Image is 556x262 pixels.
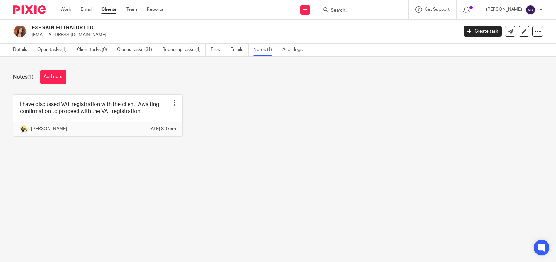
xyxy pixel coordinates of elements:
h1: Notes [13,74,34,80]
a: Recurring tasks (4) [162,44,206,56]
a: Open tasks (1) [37,44,72,56]
a: Details [13,44,32,56]
a: Work [61,6,71,13]
span: (1) [27,74,34,79]
p: [EMAIL_ADDRESS][DOMAIN_NAME] [32,32,454,38]
a: Closed tasks (31) [117,44,157,56]
a: Clients [101,6,116,13]
img: Monique%20Ferguson-Rowe%20(1).jpg [13,25,27,38]
a: Email [81,6,92,13]
a: Files [211,44,225,56]
a: Team [126,6,137,13]
img: svg%3E [525,5,536,15]
p: [DATE] 8:07am [146,126,176,132]
a: Reports [147,6,163,13]
a: Create task [464,26,502,37]
span: Get Support [425,7,450,12]
input: Search [330,8,389,14]
p: [PERSON_NAME] [31,126,67,132]
h2: F3 - SKIN FILTRATOR LTD [32,25,370,31]
p: [PERSON_NAME] [486,6,522,13]
img: Pixie [13,5,46,14]
button: Add note [40,70,66,84]
a: Client tasks (0) [77,44,112,56]
a: Audit logs [282,44,307,56]
a: Emails [230,44,249,56]
a: Notes (1) [253,44,277,56]
img: Carine-Starbridge.jpg [20,125,28,133]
